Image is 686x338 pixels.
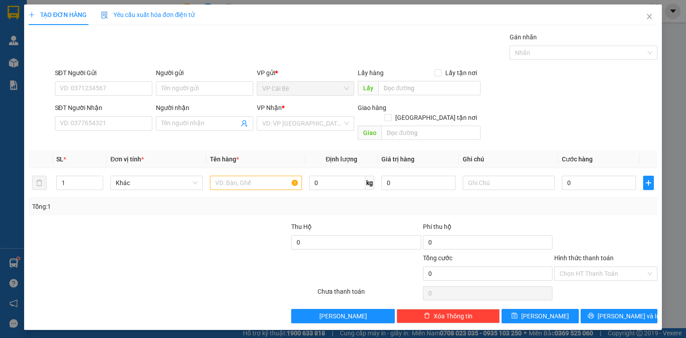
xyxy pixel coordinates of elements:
span: [GEOGRAPHIC_DATA] tận nơi [392,113,481,123]
div: Người nhận [156,103,253,113]
span: user-add [241,120,248,127]
span: Xóa Thông tin [434,311,473,321]
span: Lấy [358,81,378,95]
span: Đơn vị tính [110,156,144,163]
label: Hình thức thanh toán [554,254,614,262]
span: SL [56,156,63,163]
span: plus [29,12,35,18]
span: Yêu cầu xuất hóa đơn điện tử [101,11,195,18]
span: plus [644,179,653,186]
span: delete [424,313,430,320]
span: [PERSON_NAME] và In [598,311,660,321]
div: VP gửi [257,68,354,78]
button: plus [643,176,654,190]
span: TẠO ĐƠN HÀNG [29,11,87,18]
th: Ghi chú [459,151,558,168]
span: VP Cái Bè [262,82,349,95]
button: Close [637,4,662,30]
span: Lấy tận nơi [442,68,481,78]
input: Dọc đường [381,126,481,140]
span: Thu Hộ [291,223,312,230]
span: Giá trị hàng [381,156,414,163]
span: Định lượng [326,156,357,163]
input: Ghi Chú [463,176,555,190]
div: Người gửi [156,68,253,78]
span: Lấy hàng [358,69,384,76]
img: icon [101,12,108,19]
span: Giao hàng [358,104,386,111]
span: Tổng cước [423,254,452,262]
span: Giao [358,126,381,140]
span: close [646,13,653,20]
span: [PERSON_NAME] [319,311,367,321]
span: Cước hàng [562,156,593,163]
button: deleteXóa Thông tin [397,309,500,323]
span: VP Nhận [257,104,282,111]
button: [PERSON_NAME] [291,309,394,323]
button: save[PERSON_NAME] [502,309,579,323]
span: printer [588,313,594,320]
span: [PERSON_NAME] [521,311,569,321]
input: 0 [381,176,456,190]
button: printer[PERSON_NAME] và In [581,309,658,323]
div: SĐT Người Gửi [55,68,152,78]
span: Tên hàng [210,156,239,163]
div: Chưa thanh toán [317,287,422,302]
label: Gán nhãn [510,34,537,41]
span: save [511,313,518,320]
span: Khác [116,176,197,190]
input: VD: Bàn, Ghế [210,176,302,190]
div: Phí thu hộ [423,222,552,235]
span: kg [365,176,374,190]
div: SĐT Người Nhận [55,103,152,113]
div: Tổng: 1 [32,202,265,211]
button: delete [32,176,46,190]
input: Dọc đường [378,81,481,95]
